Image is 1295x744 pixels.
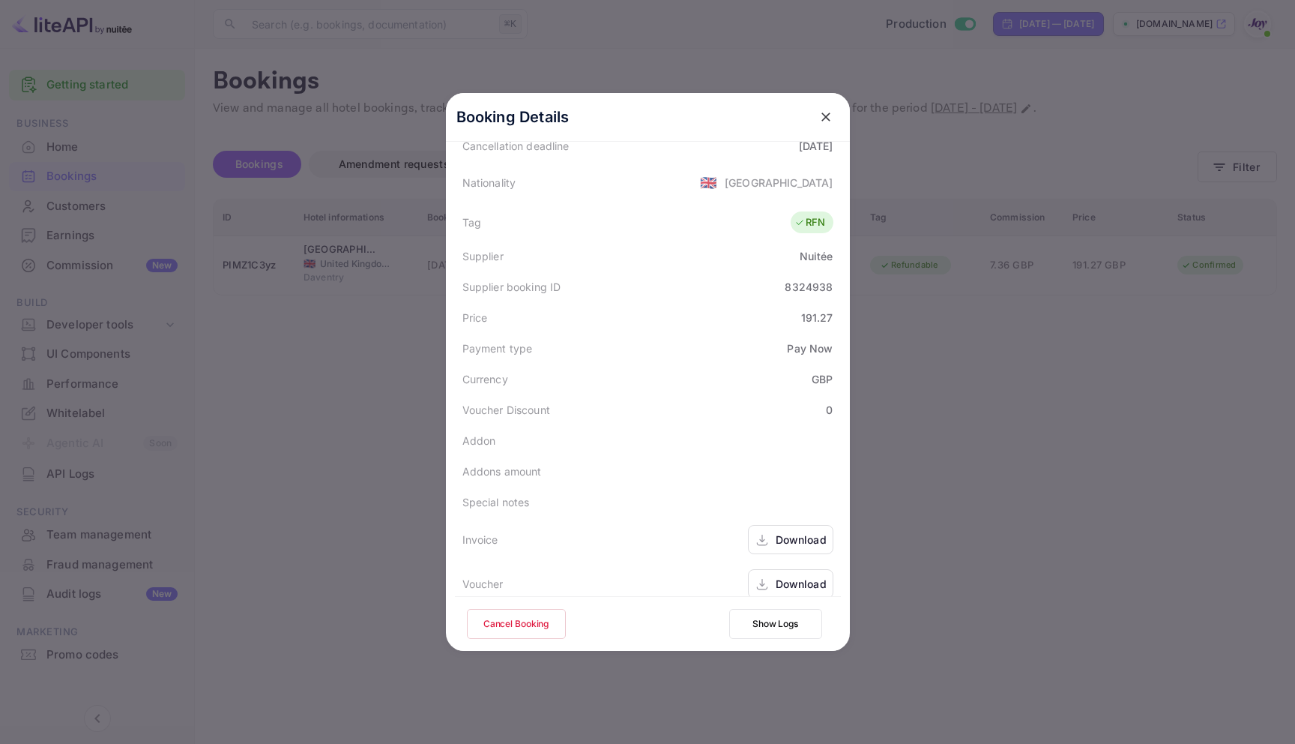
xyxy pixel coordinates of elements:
[725,175,833,190] div: [GEOGRAPHIC_DATA]
[462,310,488,325] div: Price
[812,371,833,387] div: GBP
[462,371,508,387] div: Currency
[462,340,533,356] div: Payment type
[776,576,827,592] div: Download
[462,494,530,510] div: Special notes
[462,433,496,448] div: Addon
[462,175,516,190] div: Nationality
[812,103,839,130] button: close
[467,609,566,639] button: Cancel Booking
[462,279,561,295] div: Supplier booking ID
[799,138,833,154] div: [DATE]
[826,402,833,418] div: 0
[700,169,717,196] span: United States
[462,463,542,479] div: Addons amount
[787,340,833,356] div: Pay Now
[776,532,827,547] div: Download
[462,214,481,230] div: Tag
[462,576,504,592] div: Voucher
[462,138,570,154] div: Cancellation deadline
[462,248,504,264] div: Supplier
[462,402,550,418] div: Voucher Discount
[800,248,833,264] div: Nuitée
[785,279,833,295] div: 8324938
[801,310,833,325] div: 191.27
[462,532,498,547] div: Invoice
[456,106,570,128] p: Booking Details
[729,609,822,639] button: Show Logs
[794,215,825,230] div: RFN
